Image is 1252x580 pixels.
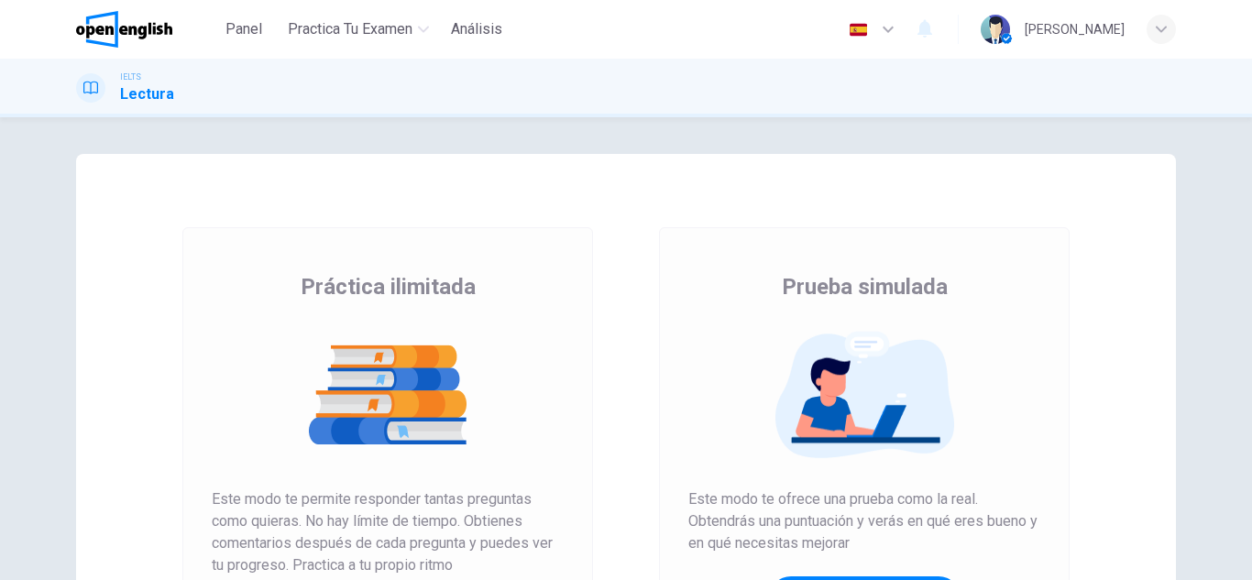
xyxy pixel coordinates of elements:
a: OpenEnglish logo [76,11,214,48]
div: [PERSON_NAME] [1025,18,1125,40]
span: Practica tu examen [288,18,412,40]
img: es [847,23,870,37]
img: OpenEnglish logo [76,11,172,48]
button: Análisis [444,13,510,46]
span: Prueba simulada [782,272,948,301]
span: Panel [225,18,262,40]
span: IELTS [120,71,141,83]
button: Practica tu examen [280,13,436,46]
h1: Lectura [120,83,174,105]
span: Este modo te ofrece una prueba como la real. Obtendrás una puntuación y verás en qué eres bueno y... [688,488,1040,554]
span: Análisis [451,18,502,40]
span: Este modo te permite responder tantas preguntas como quieras. No hay límite de tiempo. Obtienes c... [212,488,564,576]
span: Práctica ilimitada [301,272,476,301]
img: Profile picture [981,15,1010,44]
button: Panel [214,13,273,46]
